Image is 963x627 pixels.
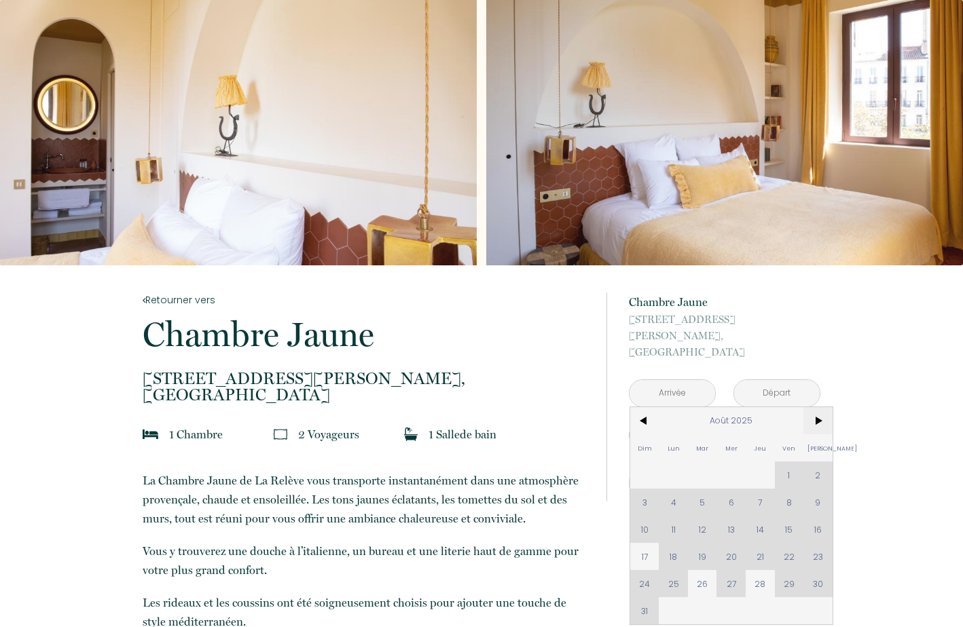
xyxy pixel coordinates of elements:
[803,434,833,461] span: [PERSON_NAME]
[143,318,588,351] p: Chambre Jaune
[274,427,287,441] img: guests
[429,425,496,444] p: 1 Salle de bain
[143,471,588,528] p: La Chambre Jaune de La Relève vous transporte instantanément dans une atmosphère provençale, chau...
[629,311,820,360] p: [GEOGRAPHIC_DATA]
[688,570,717,597] span: 26
[630,434,659,461] span: Dim
[659,434,688,461] span: Lun
[803,407,833,434] span: >
[630,543,659,570] span: 17
[746,570,775,597] span: 28
[143,541,588,579] p: Vous y trouverez une douche à l’italienne, un bureau et une literie haut de gamme pour votre plus...
[143,370,588,403] p: [GEOGRAPHIC_DATA]
[734,380,820,406] input: Départ
[143,292,588,307] a: Retourner vers
[143,370,588,387] span: [STREET_ADDRESS][PERSON_NAME],
[169,425,223,444] p: 1 Chambre
[746,434,775,461] span: Jeu
[629,465,820,501] button: Réserver
[298,425,359,444] p: 2 Voyageur
[629,292,820,311] p: Chambre Jaune
[659,407,803,434] span: Août 2025
[355,427,359,441] span: s
[629,311,820,344] span: [STREET_ADDRESS][PERSON_NAME],
[775,434,804,461] span: Ven
[716,434,746,461] span: Mer
[630,407,659,434] span: <
[630,380,715,406] input: Arrivée
[688,434,717,461] span: Mar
